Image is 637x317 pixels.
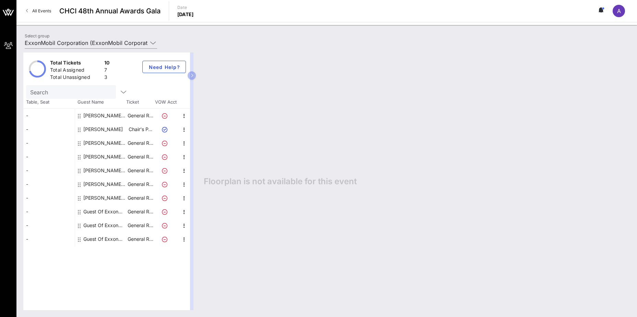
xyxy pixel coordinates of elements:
div: Guest Of ExxonMobil Corporation [83,205,127,219]
span: Table, Seat [23,99,75,106]
div: 7 [104,67,110,75]
div: - [23,219,75,232]
p: General R… [127,219,154,232]
span: All Events [32,8,51,13]
div: - [23,191,75,205]
div: - [23,205,75,219]
div: - [23,109,75,122]
p: General R… [127,150,154,164]
div: - [23,150,75,164]
p: General R… [127,109,154,122]
p: General R… [127,191,154,205]
div: 10 [104,59,110,68]
p: [DATE] [177,11,194,18]
p: General R… [127,177,154,191]
div: Guest Of ExxonMobil Corporation [83,232,127,246]
div: Guest Of ExxonMobil Corporation [83,219,127,232]
p: Date [177,4,194,11]
button: Need Help? [142,61,186,73]
span: CHCI 48th Annual Awards Gala [59,6,161,16]
span: A [617,8,621,14]
p: General R… [127,205,154,219]
div: Diana Yetman Exxon Mobil Corporation [83,150,127,164]
span: VOW Acct [154,99,178,106]
div: Total Tickets [50,59,102,68]
p: General R… [127,136,154,150]
span: Ticket [126,99,154,106]
div: Gaby Boles Exxon Mobil Corporation [83,164,127,177]
div: Samuel Ortiz Exxon Mobil Corporation [83,177,127,191]
span: Guest Name [75,99,126,106]
p: General R… [127,232,154,246]
p: General R… [127,164,154,177]
div: David Sistiva Exxon Mobil Corporation [83,136,127,150]
span: Floorplan is not available for this event [204,176,357,187]
div: Alex Calabro [83,122,123,136]
div: Total Assigned [50,67,102,75]
label: Select group [25,33,49,38]
div: Total Unassigned [50,74,102,82]
p: Chair's P… [127,122,154,136]
div: Alejandro Colantuono Exxon Mobil Corporation [83,109,127,122]
div: - [23,136,75,150]
div: A [613,5,625,17]
div: - [23,122,75,136]
div: 3 [104,74,110,82]
a: All Events [22,5,55,16]
div: Terry Boles Exxon Mobil Corporation [83,191,127,205]
div: - [23,164,75,177]
div: - [23,232,75,246]
div: - [23,177,75,191]
span: Need Help? [148,64,180,70]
